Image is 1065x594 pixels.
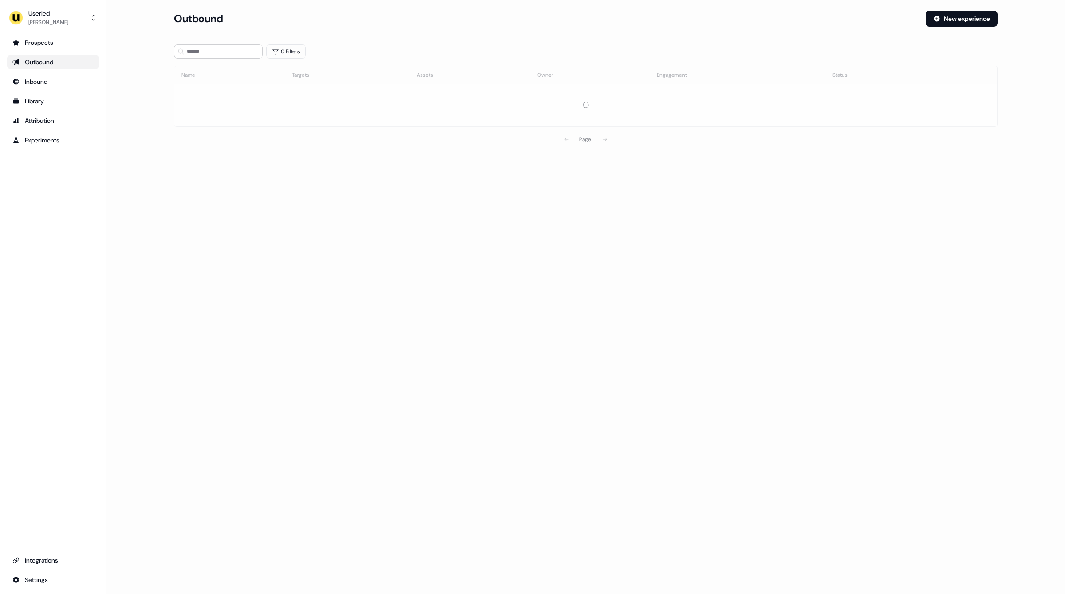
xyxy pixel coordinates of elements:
a: Go to outbound experience [7,55,99,69]
div: [PERSON_NAME] [28,18,68,27]
button: 0 Filters [266,44,306,59]
a: Go to Inbound [7,75,99,89]
a: Go to integrations [7,553,99,567]
a: Go to integrations [7,573,99,587]
div: Inbound [12,77,94,86]
div: Userled [28,9,68,18]
div: Prospects [12,38,94,47]
div: Integrations [12,556,94,565]
a: Go to experiments [7,133,99,147]
div: Settings [12,575,94,584]
a: Go to templates [7,94,99,108]
div: Library [12,97,94,106]
div: Attribution [12,116,94,125]
a: Go to attribution [7,114,99,128]
a: Go to prospects [7,35,99,50]
div: Outbound [12,58,94,67]
h3: Outbound [174,12,223,25]
button: Userled[PERSON_NAME] [7,7,99,28]
button: New experience [926,11,998,27]
div: Experiments [12,136,94,145]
